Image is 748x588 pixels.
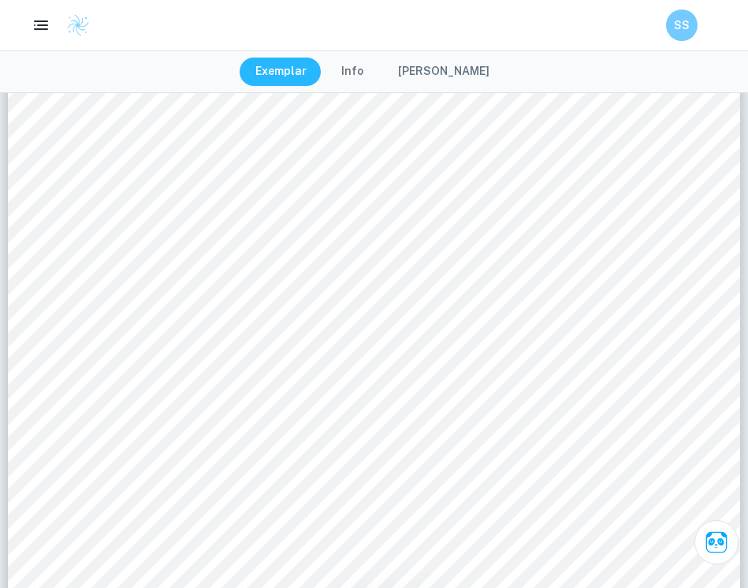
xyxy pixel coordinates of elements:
[66,13,90,37] img: Clastify logo
[382,58,505,86] button: [PERSON_NAME]
[666,9,698,41] button: SS
[673,17,691,34] h6: SS
[240,58,322,86] button: Exemplar
[326,58,379,86] button: Info
[57,13,90,37] a: Clastify logo
[694,520,739,564] button: Ask Clai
